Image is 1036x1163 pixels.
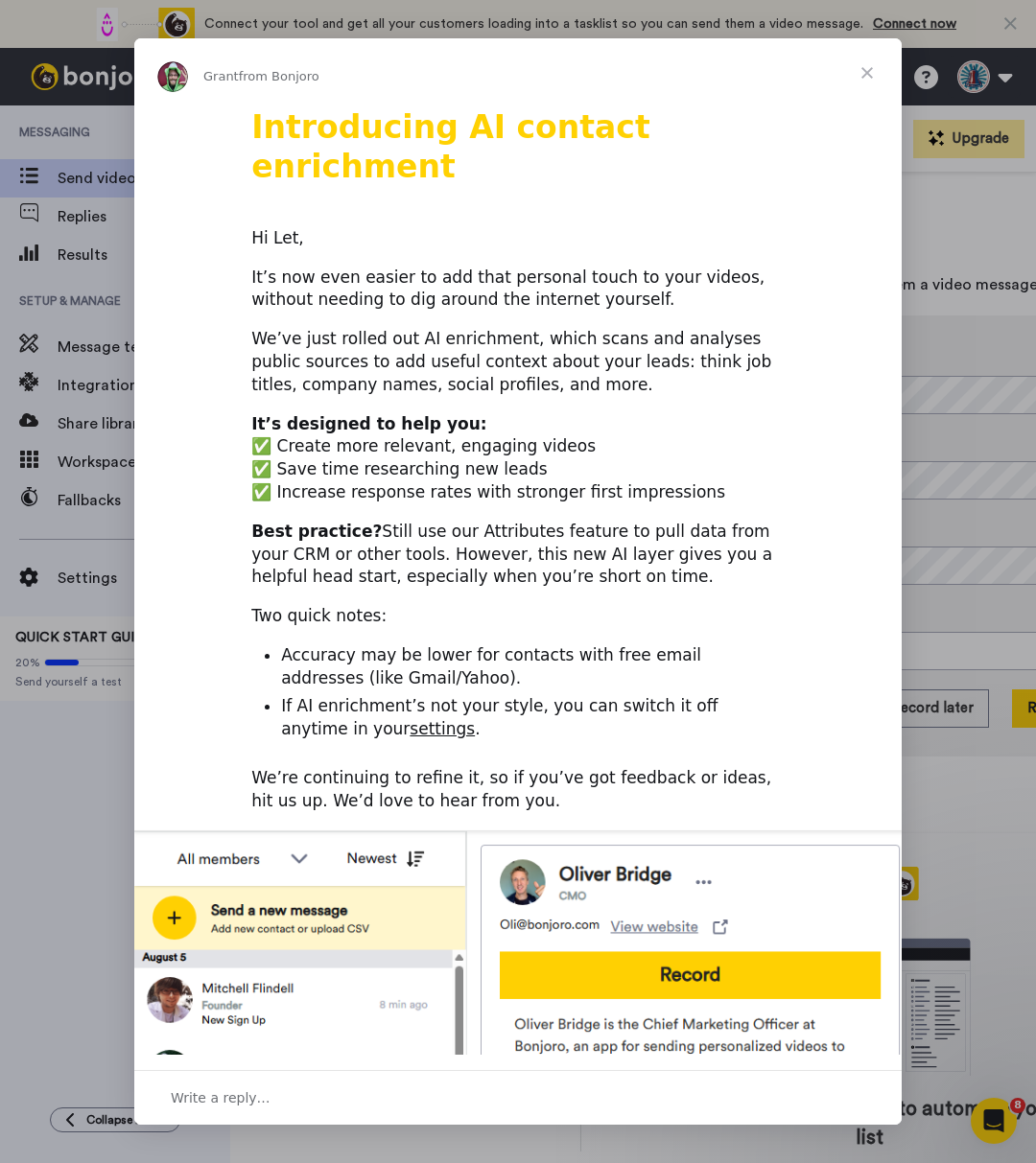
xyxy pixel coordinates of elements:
[171,1085,271,1110] span: Write a reply…
[251,227,785,250] div: Hi Let,
[134,1070,902,1125] div: Open conversation and reply
[281,644,785,690] li: Accuracy may be lower for contacts with free email addresses (like Gmail/Yahoo).
[251,522,382,541] b: Best practice?
[251,605,785,628] div: Two quick notes:
[251,328,785,396] div: We’ve just rolled out AI enrichment, which scans and analyses public sources to add useful contex...
[251,267,785,313] div: It’s now even easier to add that personal touch to your videos, without needing to dig around the...
[251,414,486,433] b: It’s designed to help you:
[251,108,650,185] b: Introducing AI contact enrichment
[251,413,785,504] div: ✅ Create more relevant, engaging videos ✅ Save time researching new leads ✅ Increase response rat...
[251,767,785,813] div: We’re continuing to refine it, so if you’ve got feedback or ideas, hit us up. We’d love to hear f...
[410,719,475,738] a: settings
[239,69,319,83] span: from Bonjoro
[251,521,785,589] div: Still use our Attributes feature to pull data from your CRM or other tools. However, this new AI ...
[833,38,902,107] span: Close
[157,61,188,92] img: Profile image for Grant
[203,69,239,83] span: Grant
[281,695,785,741] li: If AI enrichment’s not your style, you can switch it off anytime in your .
